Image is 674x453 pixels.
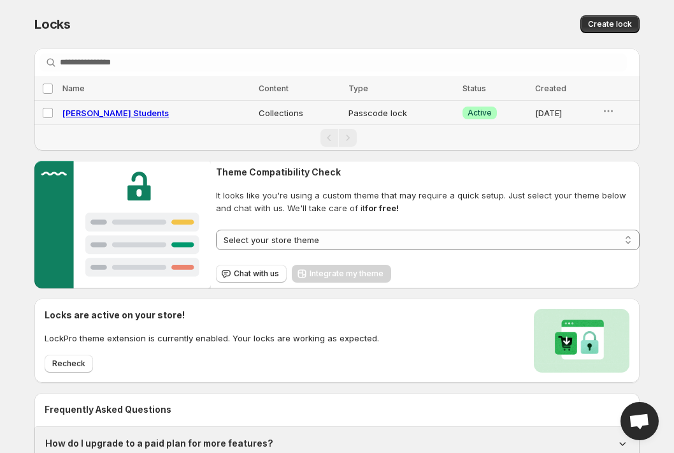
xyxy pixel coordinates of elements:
span: Created [535,84,566,93]
h2: Frequently Asked Questions [45,403,629,416]
strong: for free! [365,203,399,213]
td: Collections [255,101,345,125]
a: [PERSON_NAME] Students [62,108,169,118]
span: Name [62,84,85,93]
span: Create lock [588,19,632,29]
p: LockPro theme extension is currently enabled. Your locks are working as expected. [45,332,379,345]
span: Recheck [52,359,85,369]
h2: Theme Compatibility Check [216,166,640,179]
button: Recheck [45,355,93,373]
td: Passcode lock [345,101,459,125]
h2: Locks are active on your store! [45,309,379,322]
div: Open chat [620,402,659,440]
span: It looks like you're using a custom theme that may require a quick setup. Just select your theme ... [216,189,640,214]
span: Type [348,84,368,93]
span: Locks [34,17,71,32]
h1: How do I upgrade to a paid plan for more features? [45,437,273,450]
span: Status [462,84,486,93]
td: [DATE] [531,101,598,125]
span: Chat with us [234,269,279,279]
img: Customer support [34,161,211,288]
span: Active [468,108,492,118]
button: Create lock [580,15,640,33]
nav: Pagination [34,124,640,151]
button: Chat with us [216,265,287,283]
span: Content [259,84,289,93]
img: Locks activated [534,309,629,373]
